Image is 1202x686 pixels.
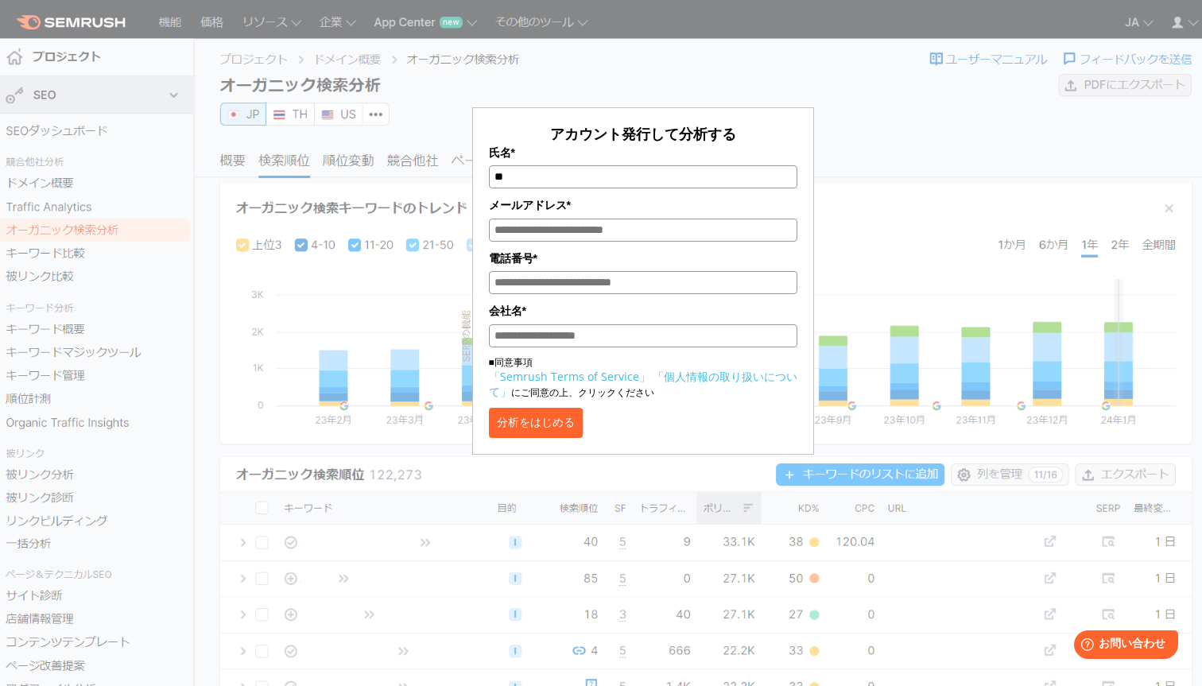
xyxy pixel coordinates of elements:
a: 「Semrush Terms of Service」 [489,369,650,384]
span: アカウント発行して分析する [550,124,736,143]
label: 電話番号* [489,250,797,267]
label: メールアドレス* [489,196,797,214]
button: 分析をはじめる [489,408,583,438]
iframe: Help widget launcher [1060,624,1185,669]
p: ■同意事項 にご同意の上、クリックください [489,355,797,400]
a: 「個人情報の取り扱いについて」 [489,369,797,399]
